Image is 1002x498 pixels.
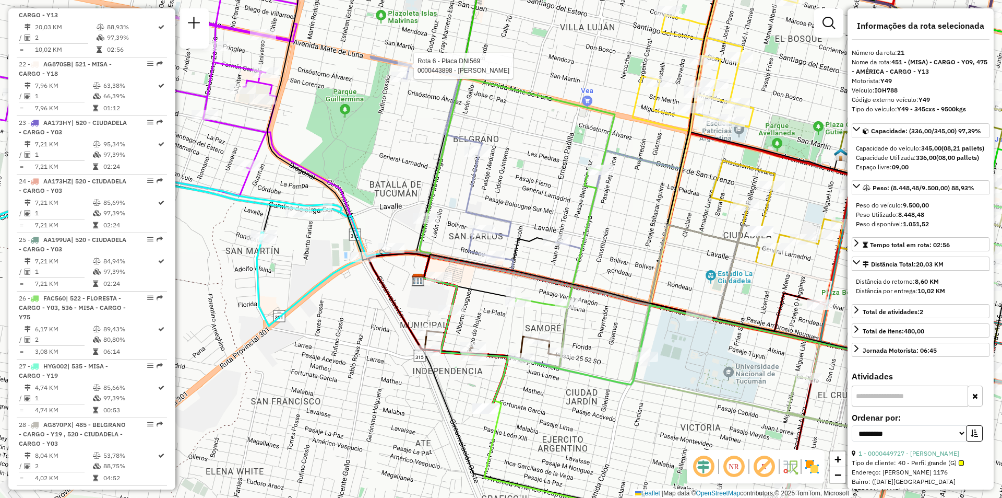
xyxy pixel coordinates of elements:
i: Total de Atividades [25,337,31,343]
i: % de utilização do peso [93,385,101,391]
td: 7,21 KM [34,256,92,267]
div: Total de itens: [863,327,924,336]
i: Total de Atividades [25,395,31,401]
td: 1 [34,208,92,218]
span: 23 - [19,119,127,136]
span: AG870SB [43,60,71,68]
td: / [19,149,24,160]
i: % de utilização da cubagem [93,337,101,343]
i: Distância Total [25,24,31,30]
a: Total de atividades:2 [852,304,989,318]
td: 2 [34,32,96,43]
td: 2 [34,334,92,345]
strong: 451 - (MISA) - CARGO - Y09, 475 - AMÉRICA - CARGO - Y13 [852,58,987,75]
td: 97,39% [103,393,157,403]
strong: 8.448,48 [898,211,924,218]
button: Ordem crescente [966,425,983,442]
em: Opções [147,421,153,427]
td: 02:24 [103,279,157,289]
div: Distância Total:20,03 KM [852,273,989,300]
td: 02:24 [103,161,157,172]
a: Jornada Motorista: 06:45 [852,343,989,357]
span: + [834,453,841,466]
span: 24 - [19,177,126,194]
strong: 9.500,00 [903,201,929,209]
i: Tempo total em rota [93,349,98,355]
strong: 2 [920,308,923,316]
i: Tempo total em rota [93,222,98,228]
i: Total de Atividades [25,93,31,99]
div: Endereço: [PERSON_NAME] 1176 [852,468,989,477]
i: % de utilização da cubagem [93,395,101,401]
td: = [19,405,24,415]
strong: IOH788 [875,86,898,94]
i: Total de Atividades [25,269,31,275]
i: Rota otimizada [158,83,164,89]
td: / [19,334,24,345]
td: / [19,208,24,218]
td: 97,39% [103,208,157,218]
i: % de utilização da cubagem [93,93,101,99]
em: Opções [147,363,153,369]
span: | 485 - BELGRANO - CARGO - Y19 , 520 - CIUDADELA - CARGO - Y03 [19,421,126,447]
td: 4,02 KM [34,473,92,483]
em: Opções [147,236,153,242]
span: Capacidade: (336,00/345,00) 97,39% [871,127,981,135]
a: Total de itens:480,00 [852,323,989,338]
a: OpenStreetMap [696,490,741,497]
strong: 336,00 [916,154,936,161]
span: | 535 - MISA - CARGO - Y19 [19,362,108,379]
i: % de utilização do peso [97,24,104,30]
div: Capacidade: (336,00/345,00) 97,39% [852,140,989,176]
td: / [19,91,24,101]
div: Peso: (8.448,48/9.500,00) 88,93% [852,196,989,233]
a: 1 - 0000449727 - [PERSON_NAME] [858,449,959,457]
i: Total de Atividades [25,152,31,158]
em: Opções [147,489,153,495]
td: 63,38% [103,80,157,91]
i: Distância Total [25,453,31,459]
a: Leaflet [635,490,660,497]
em: Rota exportada [157,421,163,427]
a: Nova sessão e pesquisa [184,13,205,36]
i: Tempo total em rota [93,407,98,413]
td: 10,02 KM [34,44,96,55]
span: 28 - [19,421,126,447]
span: Tempo total em rota: 02:56 [870,241,950,249]
div: Map data © contributors,© 2025 TomTom, Microsoft [633,489,852,498]
i: Tempo total em rota [93,475,98,481]
span: 25 - [19,236,126,253]
i: % de utilização do peso [93,326,101,332]
td: 2 [34,461,92,471]
span: − [834,468,841,481]
td: 66,39% [103,91,157,101]
span: 40 - Perfil grande (G) [898,458,964,468]
span: Total de atividades: [863,308,923,316]
strong: 10,02 KM [917,287,945,295]
td: 97,39% [103,267,157,277]
i: % de utilização do peso [93,141,101,147]
span: 27 - [19,362,108,379]
td: 02:24 [103,220,157,230]
div: Capacidade do veículo: [856,144,985,153]
span: HYG002 [43,362,67,370]
div: Espaço livre: [856,163,985,172]
td: 7,21 KM [34,198,92,208]
td: 85,69% [103,198,157,208]
em: Rota exportada [157,178,163,184]
em: Rota exportada [157,236,163,242]
td: / [19,32,24,43]
td: 7,96 KM [34,103,92,113]
em: Opções [147,295,153,301]
span: | 520 - CIUDADELA - CARGO - Y03 [19,119,127,136]
strong: Y49 [918,96,930,103]
td: 7,21 KM [34,220,92,230]
i: Distância Total [25,385,31,391]
td: 06:14 [103,346,157,357]
td: 7,21 KM [34,161,92,172]
td: = [19,103,24,113]
strong: 8,60 KM [915,277,939,285]
i: Tempo total em rota [93,281,98,287]
td: 1 [34,393,92,403]
i: Rota otimizada [158,141,164,147]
